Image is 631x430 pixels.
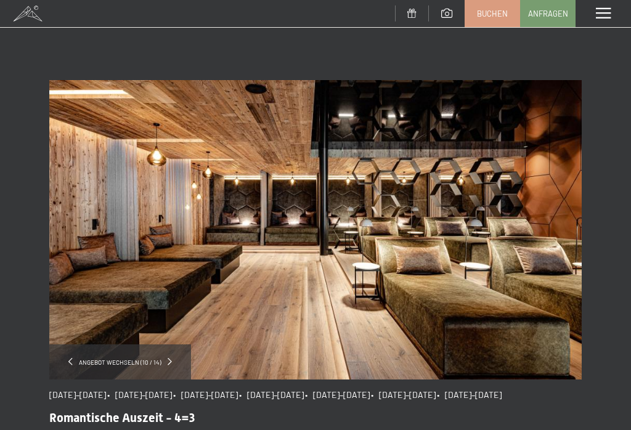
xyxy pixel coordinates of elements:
[173,389,238,400] span: • [DATE]–[DATE]
[437,389,502,400] span: • [DATE]–[DATE]
[73,358,168,367] span: Angebot wechseln (10 / 14)
[371,389,436,400] span: • [DATE]–[DATE]
[465,1,519,26] a: Buchen
[49,410,195,425] span: Romantische Auszeit - 4=3
[528,8,568,19] span: Anfragen
[49,389,106,400] span: [DATE]–[DATE]
[49,80,582,379] img: Romantische Auszeit - 4=3
[477,8,508,19] span: Buchen
[521,1,575,26] a: Anfragen
[107,389,172,400] span: • [DATE]–[DATE]
[239,389,304,400] span: • [DATE]–[DATE]
[305,389,370,400] span: • [DATE]–[DATE]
